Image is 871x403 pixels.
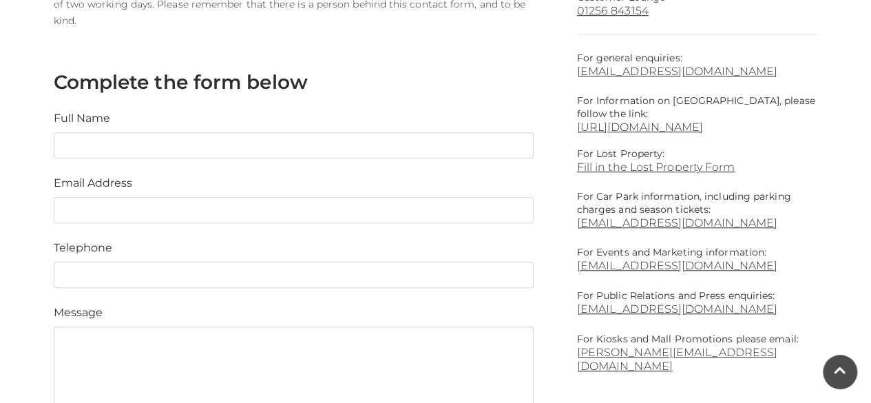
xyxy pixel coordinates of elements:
[577,289,818,316] p: For Public Relations and Press enquiries:
[577,259,778,272] a: [EMAIL_ADDRESS][DOMAIN_NAME]
[577,246,818,273] p: For Events and Marketing information:
[577,302,778,316] a: [EMAIL_ADDRESS][DOMAIN_NAME]
[577,121,704,134] a: [URL][DOMAIN_NAME]
[577,216,818,229] a: [EMAIL_ADDRESS][DOMAIN_NAME]
[577,333,818,373] p: For Kiosks and Mall Promotions please email:
[577,52,818,78] p: For general enquiries:
[577,65,818,78] a: [EMAIL_ADDRESS][DOMAIN_NAME]
[54,175,132,192] label: Email Address
[54,70,534,94] h3: Complete the form below
[54,110,110,127] label: Full Name
[577,94,818,121] p: For Information on [GEOGRAPHIC_DATA], please follow the link:
[577,4,818,17] a: 01256 843154
[577,161,818,174] a: Fill in the Lost Property Form
[577,190,818,216] p: For Car Park information, including parking charges and season tickets:
[54,304,103,321] label: Message
[54,240,112,256] label: Telephone
[577,346,778,373] a: [PERSON_NAME][EMAIL_ADDRESS][DOMAIN_NAME]
[577,147,818,161] p: For Lost Property:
